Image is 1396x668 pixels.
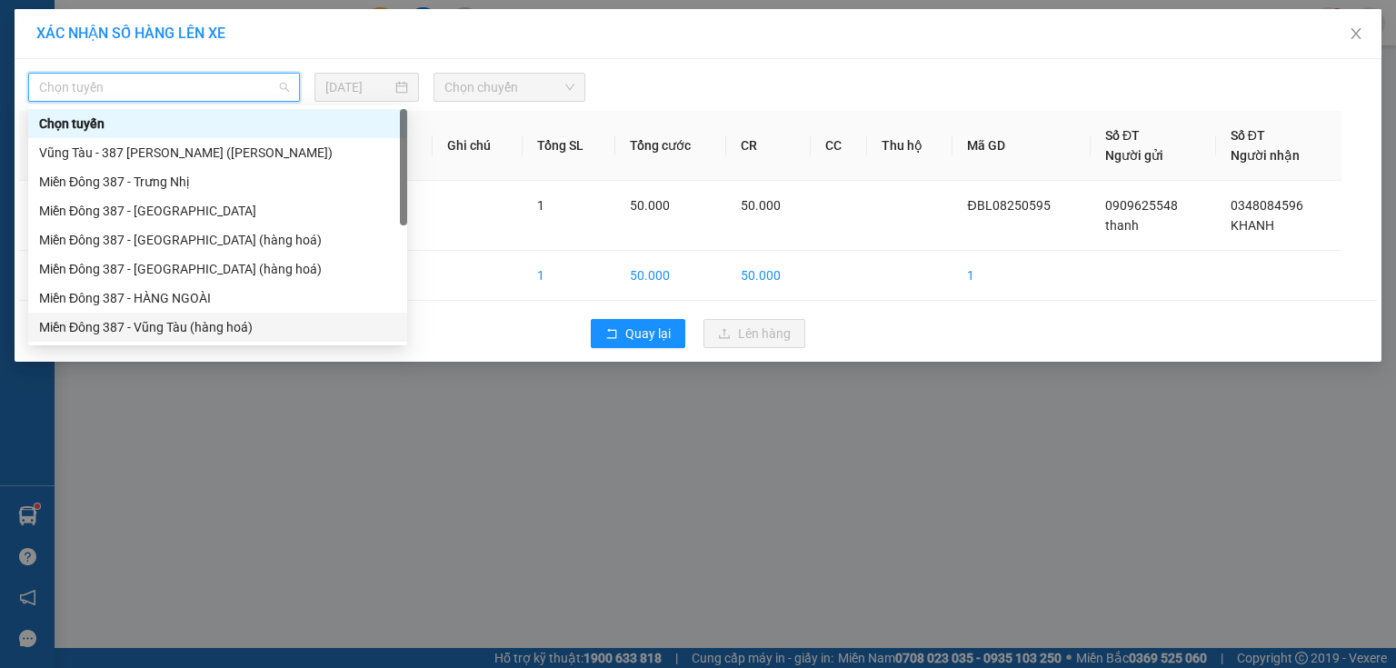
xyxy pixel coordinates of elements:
div: Miền Đông 387 - Vũng Tàu (hàng hoá) [39,317,396,337]
div: Vũng Tàu - 387 [PERSON_NAME] ([PERSON_NAME]) [39,143,396,163]
span: environment [125,101,138,114]
th: STT [19,111,84,181]
b: 167 Quốc lộ 13, P26, [GEOGRAPHIC_DATA], [GEOGRAPHIC_DATA] [9,100,122,214]
div: Chọn tuyến [28,109,407,138]
span: close [1349,26,1363,41]
td: 50.000 [615,251,726,301]
button: uploadLên hàng [703,319,805,348]
span: Người gửi [1105,148,1163,163]
span: thanh [1105,218,1139,233]
th: Tổng SL [523,111,615,181]
span: 50.000 [741,198,781,213]
th: CR [726,111,812,181]
th: Mã GD [952,111,1091,181]
li: VP HANG NGOAI [125,77,242,97]
div: Miền Đông 387 - Bà Rịa (hàng hoá) [28,254,407,284]
span: XÁC NHẬN SỐ HÀNG LÊN XE [36,25,225,42]
th: Ghi chú [433,111,522,181]
th: Thu hộ [867,111,953,181]
span: environment [9,101,22,114]
div: Miền Đông 387 - HÀNG NGOÀI [39,288,396,308]
span: Chọn tuyến [39,74,289,101]
span: 0348084596 [1231,198,1303,213]
th: CC [811,111,867,181]
b: Vũng Tàu [141,100,195,115]
div: Miền Đông 387 - [GEOGRAPHIC_DATA] [39,201,396,221]
div: Miền Đông 387 - Trưng Nhị [28,167,407,196]
div: Chọn tuyến [39,114,396,134]
button: Close [1331,9,1381,60]
th: Tổng cước [615,111,726,181]
div: Miền Đông 387 - Vũng Tàu (hàng hoá) [28,313,407,342]
td: 50.000 [726,251,812,301]
span: 1 [537,198,544,213]
li: Hoa Mai [9,9,264,44]
img: logo.jpg [9,9,73,73]
span: 0909625548 [1105,198,1178,213]
td: 1 [952,251,1091,301]
td: 1 [19,181,84,251]
span: Chọn chuyến [444,74,575,101]
div: Miền Đông 387 - [GEOGRAPHIC_DATA] (hàng hoá) [39,230,396,250]
div: Vũng Tàu - 387 Đinh Bộ Lĩnh (Hàng Hoá) [28,138,407,167]
button: rollbackQuay lại [591,319,685,348]
span: Người nhận [1231,148,1300,163]
input: 11/08/2025 [325,77,392,97]
div: Miền Đông 387 - Long Hải (hàng hoá) [28,225,407,254]
td: 1 [523,251,615,301]
div: Miền Đông 387 - [GEOGRAPHIC_DATA] (hàng hoá) [39,259,396,279]
span: Số ĐT [1231,128,1265,143]
div: Miền Đông 387 - Trưng Nhị [39,172,396,192]
li: VP 167 QL13 [9,77,125,97]
span: KHANH [1231,218,1274,233]
span: rollback [605,327,618,342]
div: Miền Đông 387 - HÀNG NGOÀI [28,284,407,313]
span: 50.000 [630,198,670,213]
span: Số ĐT [1105,128,1140,143]
span: ĐBL08250595 [967,198,1050,213]
div: Miền Đông 387 - Nhơn Trạch [28,196,407,225]
span: Quay lại [625,324,671,344]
